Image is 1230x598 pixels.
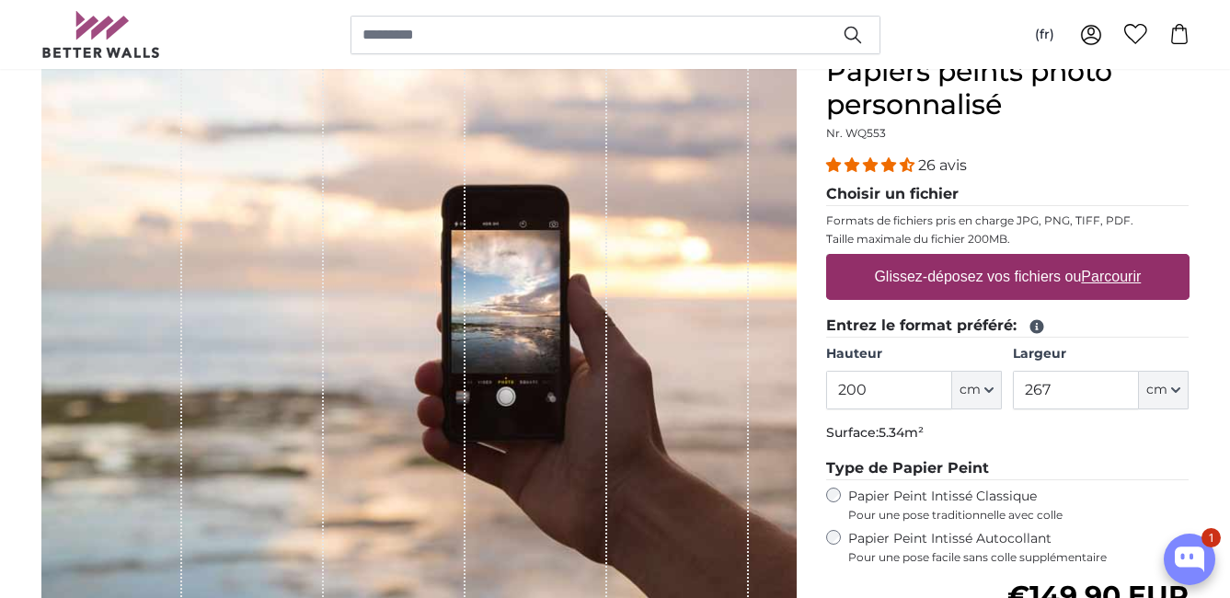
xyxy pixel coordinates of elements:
[826,183,1190,206] legend: Choisir un fichier
[918,156,967,174] span: 26 avis
[826,213,1190,228] p: Formats de fichiers pris en charge JPG, PNG, TIFF, PDF.
[826,126,886,140] span: Nr. WQ553
[1013,345,1189,363] label: Largeur
[879,424,924,441] span: 5.34m²
[1164,534,1215,585] button: Open chatbox
[1020,18,1069,52] button: (fr)
[826,457,1190,480] legend: Type de Papier Peint
[952,371,1002,409] button: cm
[826,424,1190,443] p: Surface:
[826,232,1190,247] p: Taille maximale du fichier 200MB.
[1081,269,1141,284] u: Parcourir
[1146,381,1167,399] span: cm
[1139,371,1189,409] button: cm
[826,315,1190,338] legend: Entrez le format préféré:
[960,381,981,399] span: cm
[826,345,1002,363] label: Hauteur
[41,11,161,58] img: Betterwalls
[848,508,1190,523] span: Pour une pose traditionnelle avec colle
[826,55,1190,121] h1: Papiers peints photo personnalisé
[848,550,1190,565] span: Pour une pose facile sans colle supplémentaire
[826,156,918,174] span: 4.54 stars
[848,530,1190,565] label: Papier Peint Intissé Autocollant
[1201,528,1221,547] div: 1
[848,488,1190,523] label: Papier Peint Intissé Classique
[867,259,1148,295] label: Glissez-déposez vos fichiers ou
